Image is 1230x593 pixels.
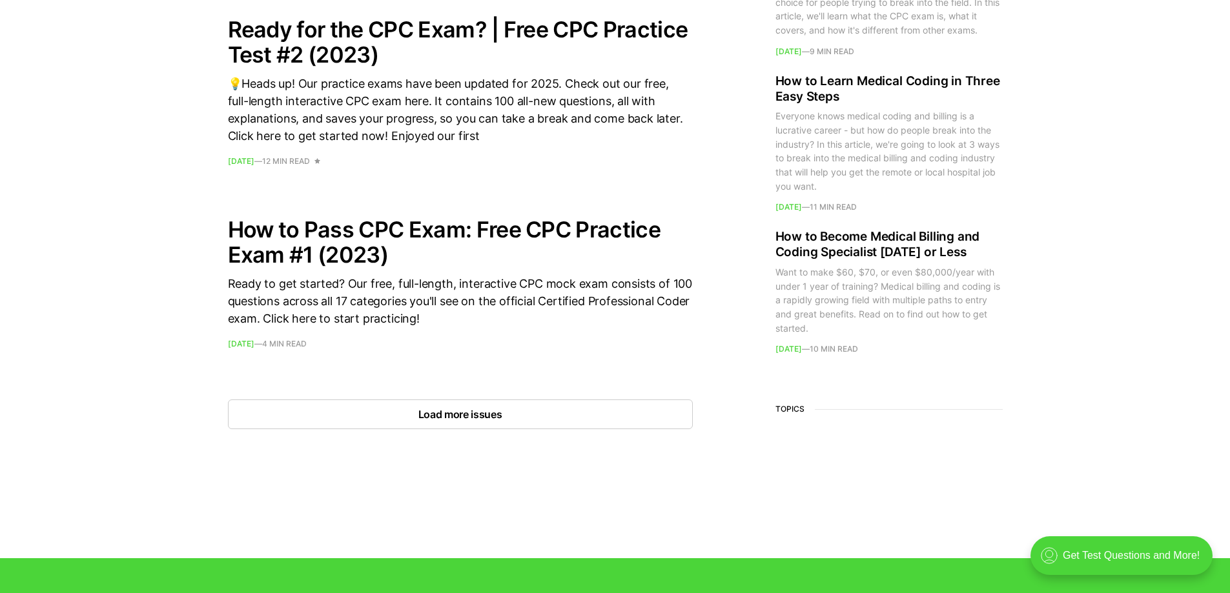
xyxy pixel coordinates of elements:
footer: — [228,340,693,348]
time: [DATE] [775,345,802,354]
a: How to Become Medical Billing and Coding Specialist [DATE] or Less Want to make $60, $70, or even... [775,230,1003,354]
span: 10 min read [810,346,858,354]
footer: — [228,157,693,165]
span: 12 min read [262,157,310,165]
span: 4 min read [262,340,307,348]
time: [DATE] [228,339,254,348]
time: [DATE] [228,156,254,166]
iframe: portal-trigger [1020,530,1230,593]
footer: — [775,346,1003,354]
div: Everyone knows medical coding and billing is a lucrative career - but how do people break into th... [775,110,1003,194]
footer: — [775,204,1003,212]
span: 11 min read [810,204,857,212]
a: Ready for the CPC Exam? | Free CPC Practice Test #2 (2023) 💡Heads up! Our practice exams have bee... [228,17,693,165]
button: Load more issues [228,399,693,429]
a: How to Learn Medical Coding in Three Easy Steps Everyone knows medical coding and billing is a lu... [775,74,1003,212]
footer: — [775,48,1003,55]
time: [DATE] [775,203,802,212]
h3: Topics [775,405,1003,414]
div: Ready to get started? Our free, full-length, interactive CPC mock exam consists of 100 questions ... [228,275,693,327]
h2: How to Pass CPC Exam: Free CPC Practice Exam #1 (2023) [228,217,693,267]
span: 9 min read [810,48,854,55]
h2: How to Learn Medical Coding in Three Easy Steps [775,74,1003,105]
div: Want to make $60, $70, or even $80,000/year with under 1 year of training? Medical billing and co... [775,265,1003,335]
time: [DATE] [775,46,802,56]
div: 💡Heads up! Our practice exams have been updated for 2025. Check out our free, full-length interac... [228,75,693,145]
h2: How to Become Medical Billing and Coding Specialist [DATE] or Less [775,230,1003,261]
a: How to Pass CPC Exam: Free CPC Practice Exam #1 (2023) Ready to get started? Our free, full-lengt... [228,217,693,348]
h2: Ready for the CPC Exam? | Free CPC Practice Test #2 (2023) [228,17,693,67]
